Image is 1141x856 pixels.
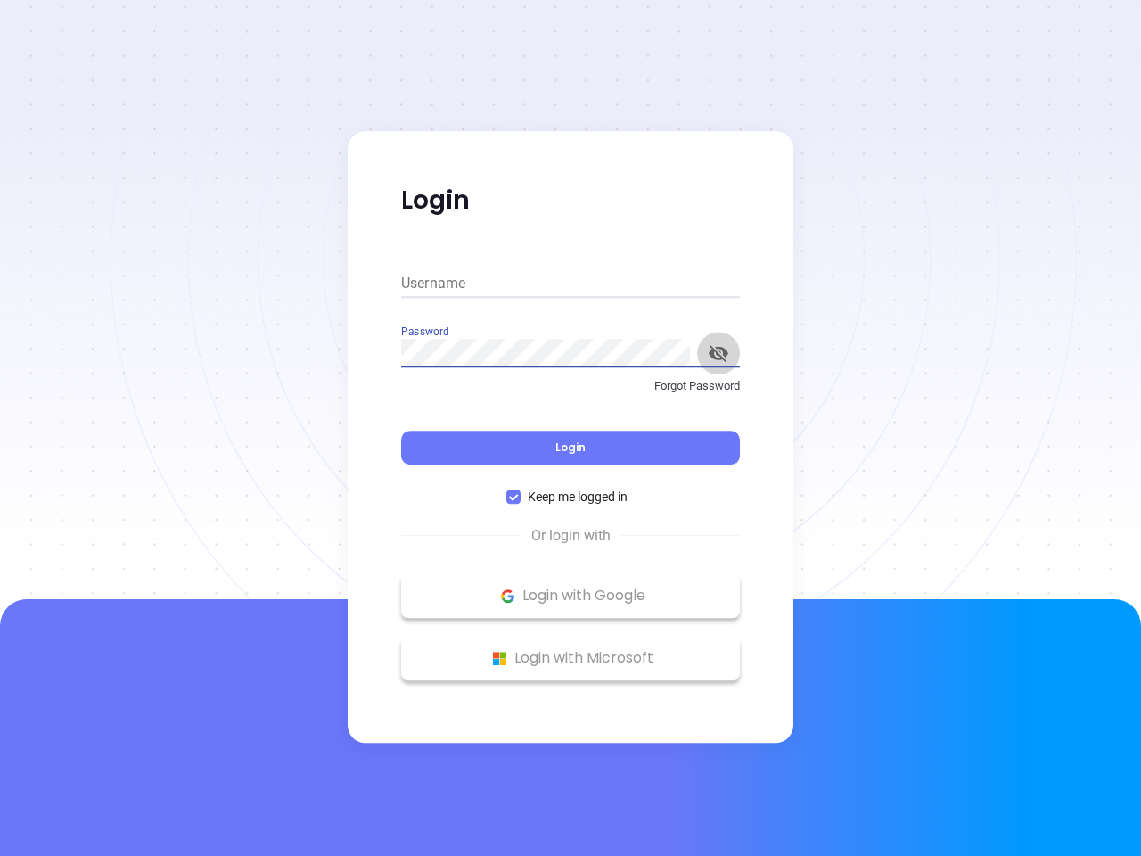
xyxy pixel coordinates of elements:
p: Login with Google [410,582,731,609]
span: Login [555,440,586,455]
label: Password [401,326,448,337]
span: Keep me logged in [521,487,635,506]
button: toggle password visibility [697,332,740,374]
img: Microsoft Logo [488,647,511,670]
button: Google Logo Login with Google [401,573,740,618]
span: Or login with [522,525,620,547]
button: Login [401,431,740,465]
p: Login [401,185,740,217]
p: Login with Microsoft [410,645,731,671]
p: Forgot Password [401,377,740,395]
img: Google Logo [497,585,519,607]
a: Forgot Password [401,377,740,409]
button: Microsoft Logo Login with Microsoft [401,636,740,680]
